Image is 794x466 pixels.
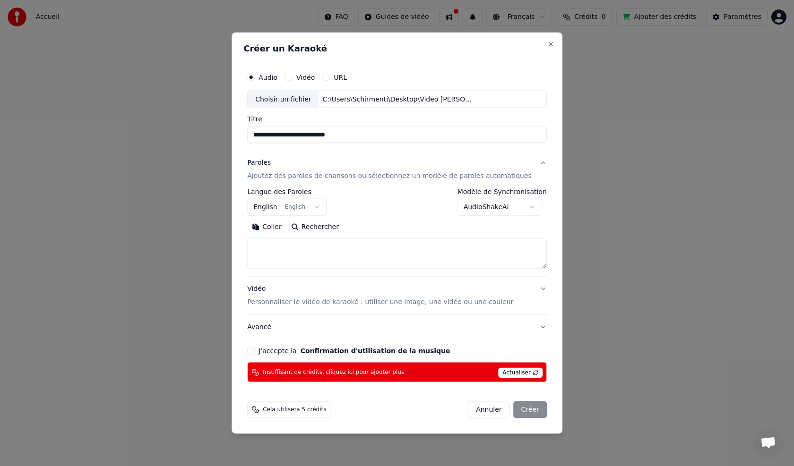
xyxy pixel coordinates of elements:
[247,315,547,339] button: Avancé
[247,188,327,195] label: Langue des Paroles
[263,368,404,376] span: Insuffisant de crédits, cliquez ici pour ajouter plus
[247,297,513,307] p: Personnaliser le vidéo de karaoké : utiliser une image, une vidéo ou une couleur
[248,91,319,108] div: Choisir un fichier
[247,277,547,314] button: VidéoPersonnaliser le vidéo de karaoké : utiliser une image, une vidéo ou une couleur
[247,116,547,122] label: Titre
[259,347,450,354] label: J'accepte la
[457,188,547,195] label: Modèle de Synchronisation
[247,171,532,181] p: Ajoutez des paroles de chansons ou sélectionnez un modèle de paroles automatiques
[247,188,547,276] div: ParolesAjoutez des paroles de chansons ou sélectionnez un modèle de paroles automatiques
[286,220,344,235] button: Rechercher
[319,94,480,104] div: C:\Users\Schirmenti\Desktop\Video [PERSON_NAME]\Album PB\La vie est belle [DATE] PB.wav
[263,406,326,414] span: Cela utilisera 5 crédits
[247,284,513,307] div: Vidéo
[296,74,315,80] label: Vidéo
[247,220,286,235] button: Coller
[334,74,347,80] label: URL
[259,74,277,80] label: Audio
[243,44,551,52] h2: Créer un Karaoké
[247,158,271,168] div: Paroles
[247,151,547,188] button: ParolesAjoutez des paroles de chansons ou sélectionnez un modèle de paroles automatiques
[468,401,509,418] button: Annuler
[301,347,450,354] button: J'accepte la
[498,368,543,378] span: Actualiser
